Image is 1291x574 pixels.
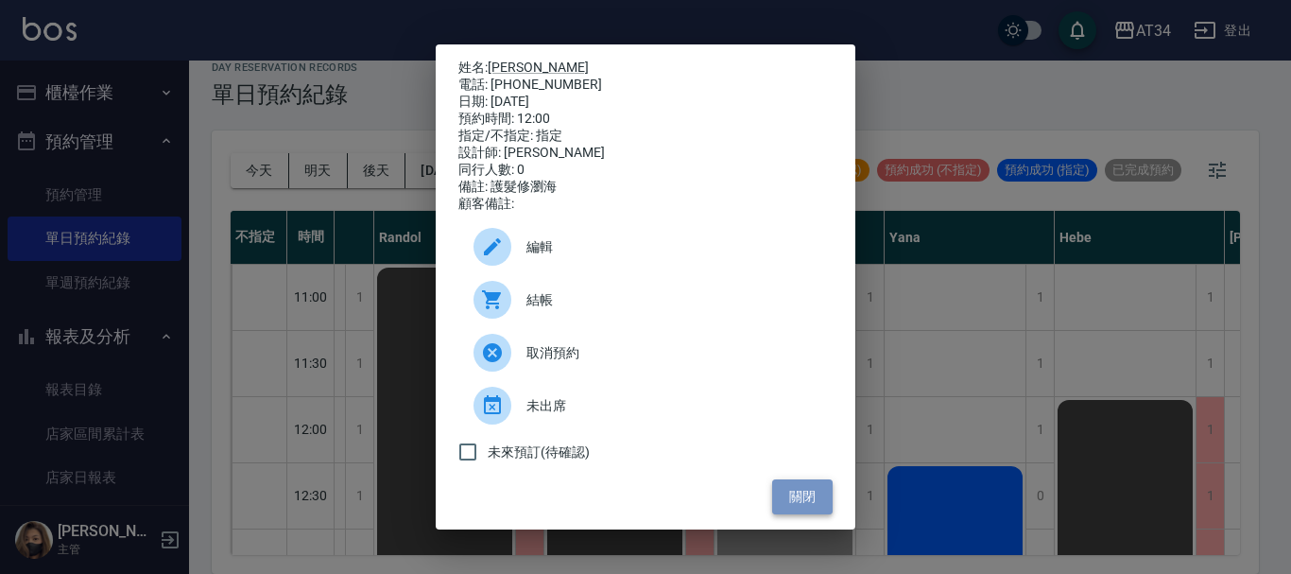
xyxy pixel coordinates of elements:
[526,396,818,416] span: 未出席
[772,479,833,514] button: 關閉
[458,220,833,273] div: 編輯
[458,326,833,379] div: 取消預約
[488,443,590,462] span: 未來預訂(待確認)
[458,379,833,432] div: 未出席
[526,237,818,257] span: 編輯
[458,77,833,94] div: 電話: [PHONE_NUMBER]
[458,60,833,77] p: 姓名:
[488,60,589,75] a: [PERSON_NAME]
[458,145,833,162] div: 設計師: [PERSON_NAME]
[526,343,818,363] span: 取消預約
[458,179,833,196] div: 備註: 護髮修瀏海
[526,290,818,310] span: 結帳
[458,94,833,111] div: 日期: [DATE]
[458,196,833,213] div: 顧客備註:
[458,128,833,145] div: 指定/不指定: 指定
[458,273,833,326] a: 結帳
[458,111,833,128] div: 預約時間: 12:00
[458,162,833,179] div: 同行人數: 0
